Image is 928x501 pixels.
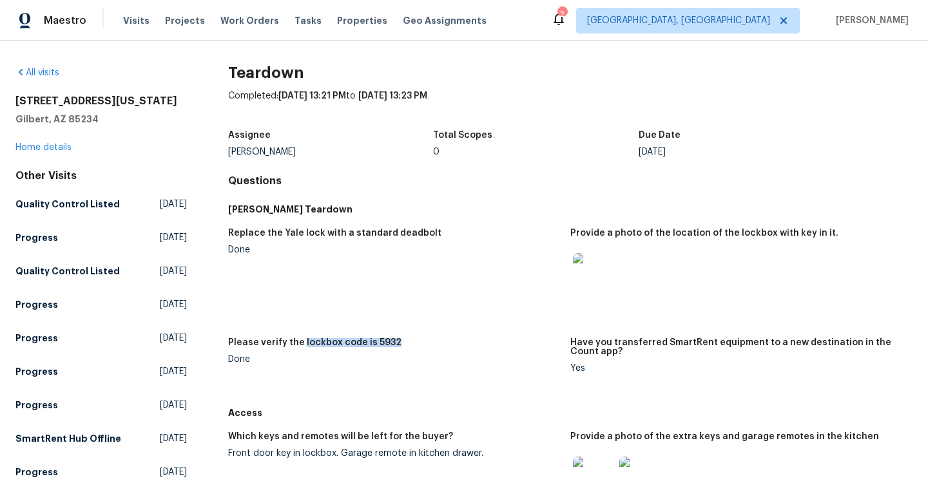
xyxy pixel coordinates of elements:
[15,68,59,77] a: All visits
[228,355,560,364] div: Done
[15,143,72,152] a: Home details
[403,14,487,27] span: Geo Assignments
[160,365,187,378] span: [DATE]
[570,432,879,441] h5: Provide a photo of the extra keys and garage remotes in the kitchen
[15,198,120,211] h5: Quality Control Listed
[15,193,187,216] a: Quality Control Listed[DATE]
[15,399,58,411] h5: Progress
[160,432,187,445] span: [DATE]
[433,131,492,140] h5: Total Scopes
[160,332,187,345] span: [DATE]
[228,245,560,254] div: Done
[639,131,681,140] h5: Due Date
[15,298,58,311] h5: Progress
[220,14,279,27] span: Work Orders
[228,66,913,79] h2: Teardown
[15,265,120,278] h5: Quality Control Listed
[160,231,187,244] span: [DATE]
[160,265,187,278] span: [DATE]
[15,226,187,249] a: Progress[DATE]
[587,14,770,27] span: [GEOGRAPHIC_DATA], [GEOGRAPHIC_DATA]
[557,8,566,21] div: 2
[228,90,913,123] div: Completed: to
[165,14,205,27] span: Projects
[15,365,58,378] h5: Progress
[228,175,913,187] h4: Questions
[160,466,187,478] span: [DATE]
[15,231,58,244] h5: Progress
[358,91,427,100] span: [DATE] 13:23 PM
[15,293,187,316] a: Progress[DATE]
[831,14,909,27] span: [PERSON_NAME]
[295,16,322,25] span: Tasks
[123,14,150,27] span: Visits
[15,393,187,417] a: Progress[DATE]
[15,466,58,478] h5: Progress
[15,427,187,450] a: SmartRent Hub Offline[DATE]
[228,229,441,238] h5: Replace the Yale lock with a standard deadbolt
[15,113,187,126] h5: Gilbert, AZ 85234
[15,432,121,445] h5: SmartRent Hub Offline
[15,326,187,350] a: Progress[DATE]
[570,338,902,356] h5: Have you transferred SmartRent equipment to a new destination in the Count app?
[228,449,560,458] div: Front door key in lockbox. Garage remote in kitchen drawer.
[15,95,187,108] h2: [STREET_ADDRESS][US_STATE]
[570,364,902,373] div: Yes
[228,203,913,216] h5: [PERSON_NAME] Teardown
[433,147,639,156] div: 0
[160,198,187,211] span: [DATE]
[228,338,401,347] h5: Please verify the lockbox code is 5932
[228,131,271,140] h5: Assignee
[15,260,187,283] a: Quality Control Listed[DATE]
[278,91,346,100] span: [DATE] 13:21 PM
[639,147,844,156] div: [DATE]
[160,298,187,311] span: [DATE]
[337,14,387,27] span: Properties
[15,332,58,345] h5: Progress
[15,460,187,484] a: Progress[DATE]
[160,399,187,411] span: [DATE]
[15,360,187,383] a: Progress[DATE]
[570,229,838,238] h5: Provide a photo of the location of the lockbox with key in it.
[15,169,187,182] div: Other Visits
[228,147,434,156] div: [PERSON_NAME]
[44,14,86,27] span: Maestro
[228,406,913,419] h5: Access
[228,432,453,441] h5: Which keys and remotes will be left for the buyer?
